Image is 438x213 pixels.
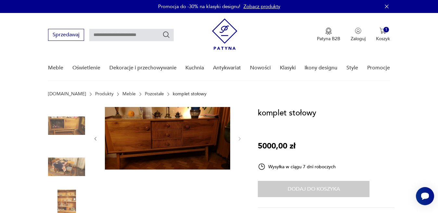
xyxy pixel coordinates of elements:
iframe: Smartsupp widget button [416,187,434,205]
button: Patyna B2B [317,28,340,42]
button: Zaloguj [351,28,366,42]
a: Dekoracje i przechowywanie [109,55,177,80]
img: Ikona koszyka [380,28,386,34]
p: 5000,00 zł [258,140,295,152]
a: Sprzedawaj [48,33,84,38]
p: Promocja do -30% na klasyki designu! [158,3,240,10]
a: Antykwariat [213,55,241,80]
p: Zaloguj [351,36,366,42]
a: Meble [122,91,136,97]
div: Wysyłka w ciągu 7 dni roboczych [258,163,336,171]
div: 1 [383,27,389,32]
img: Zdjęcie produktu komplet stołowy [48,107,85,144]
img: Zdjęcie produktu komplet stołowy [48,148,85,185]
p: Koszyk [376,36,390,42]
a: Style [346,55,358,80]
h1: komplet stołowy [258,107,316,119]
a: Produkty [95,91,114,97]
a: Promocje [367,55,390,80]
a: Nowości [250,55,271,80]
a: Ikony designu [305,55,337,80]
img: Ikonka użytkownika [355,28,361,34]
p: Patyna B2B [317,36,340,42]
p: komplet stołowy [173,91,206,97]
a: [DOMAIN_NAME] [48,91,86,97]
img: Zdjęcie produktu komplet stołowy [105,107,230,170]
img: Ikona medalu [325,28,332,35]
button: 1Koszyk [376,28,390,42]
button: Sprzedawaj [48,29,84,41]
a: Meble [48,55,63,80]
a: Kuchnia [185,55,204,80]
a: Klasyki [280,55,296,80]
button: Szukaj [162,31,170,39]
a: Oświetlenie [72,55,100,80]
img: Patyna - sklep z meblami i dekoracjami vintage [212,18,237,50]
a: Pozostałe [145,91,164,97]
a: Ikona medaluPatyna B2B [317,28,340,42]
a: Zobacz produkty [244,3,280,10]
